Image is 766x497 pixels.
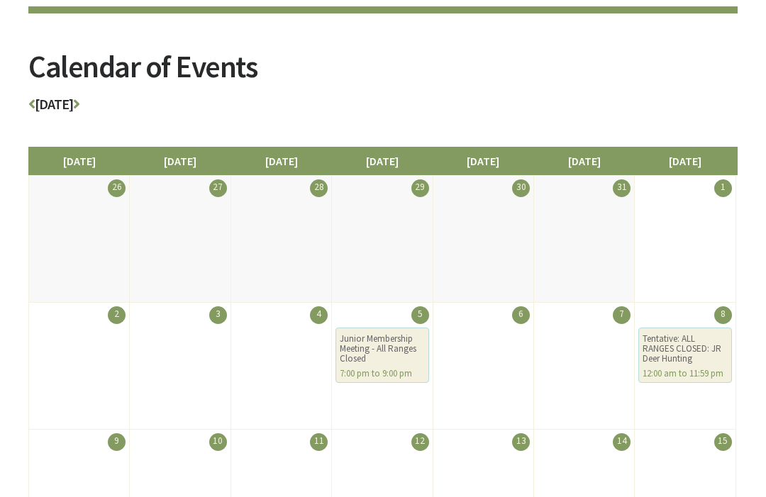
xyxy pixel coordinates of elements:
[512,179,530,197] div: 30
[411,306,429,324] div: 5
[331,147,433,175] li: [DATE]
[28,147,130,175] li: [DATE]
[28,97,738,118] h3: [DATE]
[512,306,530,324] div: 6
[209,306,227,324] div: 3
[209,179,227,197] div: 27
[512,433,530,451] div: 13
[129,147,231,175] li: [DATE]
[108,179,126,197] div: 26
[533,147,635,175] li: [DATE]
[28,51,738,97] h2: Calendar of Events
[340,334,424,364] div: Junior Membership Meeting - All Ranges Closed
[433,147,534,175] li: [DATE]
[643,334,727,364] div: Tentative: ALL RANGES CLOSED: JR Deer Hunting
[714,306,732,324] div: 8
[310,179,328,197] div: 28
[613,179,631,197] div: 31
[231,147,332,175] li: [DATE]
[209,433,227,451] div: 10
[714,179,732,197] div: 1
[411,433,429,451] div: 12
[613,306,631,324] div: 7
[613,433,631,451] div: 14
[108,306,126,324] div: 2
[310,306,328,324] div: 4
[714,433,732,451] div: 15
[634,147,736,175] li: [DATE]
[340,369,424,379] div: 7:00 pm to 9:00 pm
[310,433,328,451] div: 11
[108,433,126,451] div: 9
[411,179,429,197] div: 29
[643,369,727,379] div: 12:00 am to 11:59 pm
